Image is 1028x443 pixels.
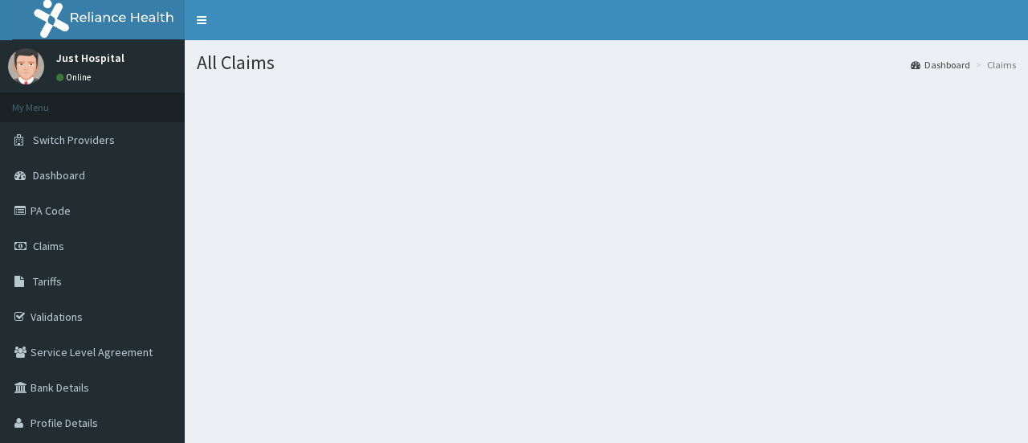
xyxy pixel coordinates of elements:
[8,48,44,84] img: User Image
[33,239,64,253] span: Claims
[33,133,115,147] span: Switch Providers
[33,274,62,289] span: Tariffs
[911,58,970,72] a: Dashboard
[972,58,1016,72] li: Claims
[56,72,95,83] a: Online
[197,52,1016,73] h1: All Claims
[56,52,124,64] p: Just Hospital
[33,168,85,183] span: Dashboard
